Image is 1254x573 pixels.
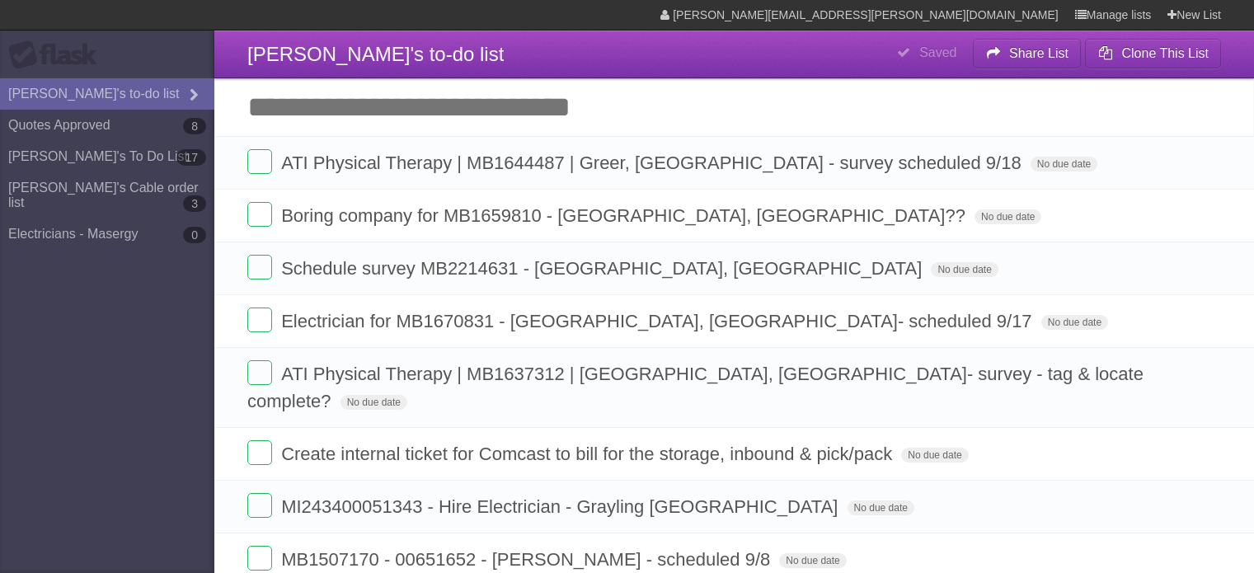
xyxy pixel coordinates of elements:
span: MI243400051343 - Hire Electrician - Grayling [GEOGRAPHIC_DATA] [281,496,842,517]
span: No due date [975,209,1041,224]
span: No due date [1031,157,1097,171]
span: [PERSON_NAME]'s to-do list [247,43,504,65]
label: Done [247,493,272,518]
label: Done [247,546,272,571]
label: Done [247,360,272,385]
span: Boring company for MB1659810 - [GEOGRAPHIC_DATA], [GEOGRAPHIC_DATA]?? [281,205,970,226]
span: No due date [1041,315,1108,330]
b: Clone This List [1121,46,1209,60]
label: Done [247,440,272,465]
span: No due date [341,395,407,410]
span: Create internal ticket for Comcast to bill for the storage, inbound & pick/pack [281,444,896,464]
b: 17 [176,149,206,166]
span: Electrician for MB1670831 - [GEOGRAPHIC_DATA], [GEOGRAPHIC_DATA]- scheduled 9/17 [281,311,1036,331]
b: Share List [1009,46,1068,60]
label: Done [247,149,272,174]
span: Schedule survey MB2214631 - [GEOGRAPHIC_DATA], [GEOGRAPHIC_DATA] [281,258,926,279]
label: Done [247,255,272,279]
label: Done [247,308,272,332]
span: ATI Physical Therapy | MB1637312 | [GEOGRAPHIC_DATA], [GEOGRAPHIC_DATA]- survey - tag & locate co... [247,364,1144,411]
span: No due date [931,262,998,277]
b: 8 [183,118,206,134]
button: Clone This List [1085,39,1221,68]
b: Saved [919,45,956,59]
span: No due date [901,448,968,463]
span: ATI Physical Therapy | MB1644487 | Greer, [GEOGRAPHIC_DATA] - survey scheduled 9/18 [281,153,1026,173]
label: Done [247,202,272,227]
span: No due date [779,553,846,568]
span: MB1507170 - 00651652 - [PERSON_NAME] - scheduled 9/8 [281,549,774,570]
b: 3 [183,195,206,212]
button: Share List [973,39,1082,68]
b: 0 [183,227,206,243]
span: No due date [848,500,914,515]
div: Flask [8,40,107,70]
